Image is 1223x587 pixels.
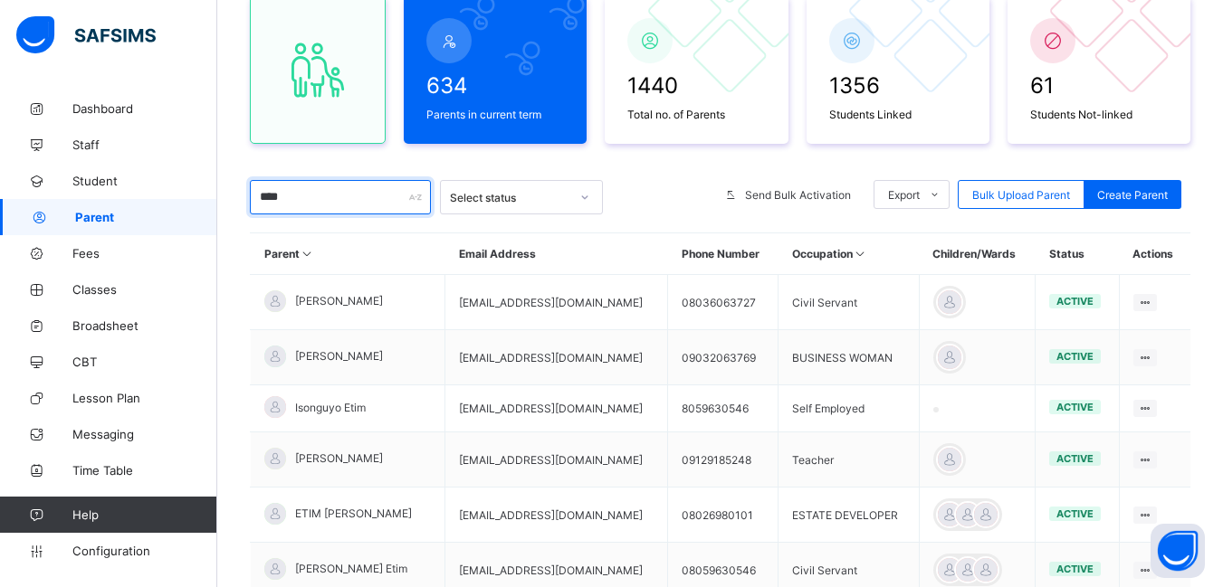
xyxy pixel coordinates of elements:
[72,101,217,116] span: Dashboard
[16,16,156,54] img: safsims
[829,72,967,99] span: 1356
[745,188,851,202] span: Send Bulk Activation
[919,233,1035,275] th: Children/Wards
[1030,72,1168,99] span: 61
[72,282,217,297] span: Classes
[72,318,217,333] span: Broadsheet
[1097,188,1168,202] span: Create Parent
[426,108,564,121] span: Parents in current term
[1056,507,1094,520] span: active
[829,108,967,121] span: Students Linked
[1056,401,1094,413] span: active
[75,210,217,224] span: Parent
[668,488,779,543] td: 08026980101
[445,330,668,385] td: [EMAIL_ADDRESS][DOMAIN_NAME]
[251,233,445,275] th: Parent
[445,233,668,275] th: Email Address
[668,432,779,488] td: 09129185248
[295,349,383,363] span: [PERSON_NAME]
[445,275,668,330] td: [EMAIL_ADDRESS][DOMAIN_NAME]
[445,432,668,488] td: [EMAIL_ADDRESS][DOMAIN_NAME]
[779,330,920,385] td: BUSINESS WOMAN
[1151,524,1205,578] button: Open asap
[445,385,668,432] td: [EMAIL_ADDRESS][DOMAIN_NAME]
[295,294,383,308] span: [PERSON_NAME]
[295,401,366,414] span: Isonguyo Etim
[779,233,920,275] th: Occupation
[72,137,217,152] span: Staff
[668,275,779,330] td: 08036063727
[295,451,383,465] span: [PERSON_NAME]
[668,385,779,432] td: 8059630546
[1056,295,1094,308] span: active
[779,488,920,543] td: ESTATE DEVELOPER
[779,385,920,432] td: Self Employed
[668,233,779,275] th: Phone Number
[72,391,217,405] span: Lesson Plan
[72,355,217,369] span: CBT
[972,188,1070,202] span: Bulk Upload Parent
[426,72,564,99] span: 634
[779,275,920,330] td: Civil Servant
[72,544,216,558] span: Configuration
[72,507,216,522] span: Help
[445,488,668,543] td: [EMAIL_ADDRESS][DOMAIN_NAME]
[295,562,407,575] span: [PERSON_NAME] Etim
[72,427,217,441] span: Messaging
[1030,108,1168,121] span: Students Not-linked
[72,246,217,260] span: Fees
[668,330,779,385] td: 09032063769
[1119,233,1190,275] th: Actions
[888,188,920,202] span: Export
[1036,233,1119,275] th: Status
[627,108,765,121] span: Total no. of Parents
[72,174,217,188] span: Student
[1056,452,1094,465] span: active
[1056,563,1094,575] span: active
[779,432,920,488] td: Teacher
[627,72,765,99] span: 1440
[72,463,217,478] span: Time Table
[295,507,412,520] span: ETIM [PERSON_NAME]
[300,247,315,260] i: Sort in Ascending Order
[1056,350,1094,363] span: active
[450,191,569,204] div: Select status
[853,247,868,260] i: Sort in Ascending Order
